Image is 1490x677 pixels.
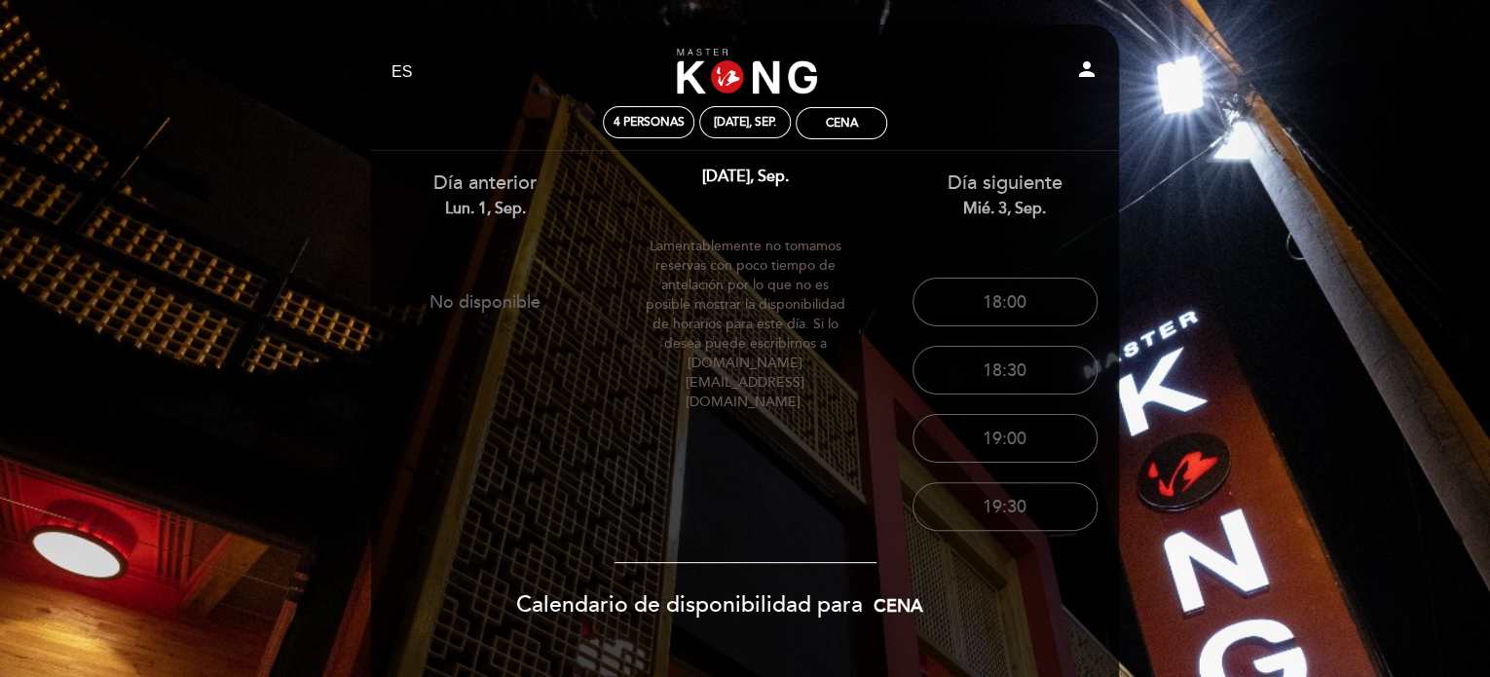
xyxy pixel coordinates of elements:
button: 18:00 [913,278,1098,326]
button: 19:00 [913,414,1098,463]
div: lun. 1, sep. [370,198,601,220]
span: Calendario de disponibilidad para [516,591,863,619]
button: person [1075,57,1099,88]
button: 18:30 [913,346,1098,395]
span: Lamentablemente no tomamos reservas con poco tiempo de antelación por lo que no es posible mostra... [645,237,846,412]
span: 4 personas [614,115,685,130]
a: Master Kong [GEOGRAPHIC_DATA][PERSON_NAME] [623,46,867,99]
div: mié. 3, sep. [889,198,1120,220]
div: Día siguiente [889,169,1120,219]
button: No disponible [392,278,577,326]
div: Cena [826,116,858,131]
button: 19:30 [913,482,1098,531]
i: person [1075,57,1099,81]
div: [DATE], sep. [714,115,776,130]
div: [DATE], sep. [630,166,861,188]
div: Día anterior [370,169,601,219]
